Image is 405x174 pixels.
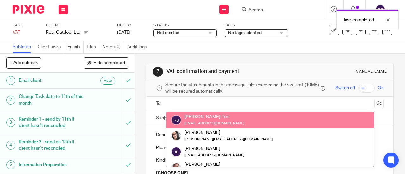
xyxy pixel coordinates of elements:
p: Roar Outdoor Ltd [46,29,80,36]
label: Subject: [156,115,172,121]
img: Pixie [13,5,44,14]
div: 2 [6,96,15,105]
img: svg%3E [171,147,181,157]
label: Client [46,23,109,28]
h1: Change Task date to 11th of this month [19,92,83,108]
label: To: [156,100,163,107]
p: Kindly review it at your earliest convenience and confirm if you would like us to proceed with th... [156,157,384,164]
label: Due by [117,23,146,28]
span: Hide completed [93,61,125,66]
span: No tags selected [228,31,262,35]
button: Hide completed [84,57,128,68]
p: Task completed. [343,17,375,23]
div: [PERSON_NAME] [184,129,273,136]
span: [DATE] [117,30,130,35]
img: Munro%20Partners-3202.jpg [171,163,181,173]
div: [PERSON_NAME] [184,145,244,152]
p: Please find attached the latest VAT return that we are ready to submit to HMRC. [156,145,384,151]
h1: Reminder 2 - send on 13th if client hasn't reconciled [19,137,83,153]
small: [EMAIL_ADDRESS][DOMAIN_NAME] [184,122,244,125]
button: Cc [374,99,384,108]
h1: Information Preparation [19,160,83,170]
div: VAT [13,29,38,36]
span: On [378,85,384,91]
a: Audit logs [127,41,150,53]
img: svg%3E [171,115,181,125]
span: Switch off [335,85,355,91]
span: Secure the attachments in this message. Files exceeding the size limit (10MB) will be secured aut... [165,82,319,95]
label: Task [13,23,38,28]
div: Auto [100,77,115,85]
a: Subtasks [13,41,34,53]
a: Client tasks [38,41,64,53]
div: 5 [6,160,15,169]
a: Notes (0) [103,41,124,53]
h1: Reminder 1 - send by 11th if client hasn't reconciled [19,115,83,131]
div: 3 [6,118,15,127]
div: 4 [6,141,15,150]
a: Emails [67,41,84,53]
div: [PERSON_NAME]-Torr [184,114,244,120]
div: 7 [153,67,163,77]
label: Status [153,23,217,28]
small: [EMAIL_ADDRESS][DOMAIN_NAME] [184,153,244,157]
span: Not started [157,31,179,35]
button: + Add subtask [6,57,41,68]
img: me%20(1).jpg [171,131,181,141]
h1: VAT confirmation and payment [166,68,283,75]
p: Dear [PERSON_NAME], [156,132,384,138]
div: Manual email [356,69,387,74]
div: [PERSON_NAME] [184,161,273,168]
a: Files [87,41,99,53]
small: [PERSON_NAME][EMAIL_ADDRESS][DOMAIN_NAME] [184,137,273,141]
h1: Email client [19,76,83,85]
div: 1 [6,76,15,85]
img: svg%3E [375,4,385,15]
